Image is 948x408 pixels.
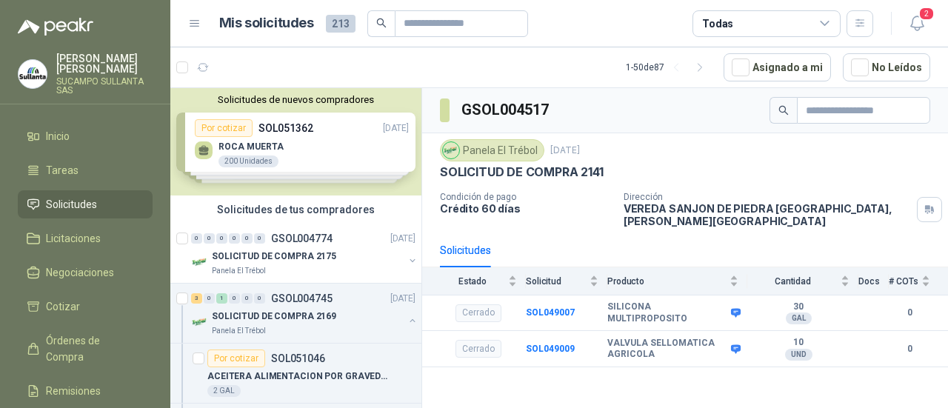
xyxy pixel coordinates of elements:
[241,293,253,304] div: 0
[18,156,153,184] a: Tareas
[440,139,544,161] div: Panela El Trébol
[271,353,325,364] p: SOL051046
[440,202,612,215] p: Crédito 60 días
[786,312,812,324] div: GAL
[229,293,240,304] div: 0
[18,258,153,287] a: Negociaciones
[858,267,889,295] th: Docs
[212,265,266,277] p: Panela El Trébol
[889,306,930,320] b: 0
[422,267,526,295] th: Estado
[46,332,138,365] span: Órdenes de Compra
[191,313,209,331] img: Company Logo
[46,230,101,247] span: Licitaciones
[204,233,215,244] div: 0
[191,293,202,304] div: 3
[918,7,935,21] span: 2
[526,307,575,318] a: SOL049007
[440,242,491,258] div: Solicitudes
[204,293,215,304] div: 0
[170,195,421,224] div: Solicitudes de tus compradores
[889,276,918,287] span: # COTs
[607,276,727,287] span: Producto
[376,18,387,28] span: search
[440,276,505,287] span: Estado
[219,13,314,34] h1: Mis solicitudes
[18,122,153,150] a: Inicio
[461,98,551,121] h3: GSOL004517
[390,232,415,246] p: [DATE]
[191,230,418,277] a: 0 0 0 0 0 0 GSOL004774[DATE] Company LogoSOLICITUD DE COMPRA 2175Panela El Trébol
[526,267,607,295] th: Solicitud
[56,77,153,95] p: SUCAMPO SULLANTA SAS
[747,337,849,349] b: 10
[889,342,930,356] b: 0
[326,15,355,33] span: 213
[212,250,336,264] p: SOLICITUD DE COMPRA 2175
[607,267,747,295] th: Producto
[254,233,265,244] div: 0
[624,202,911,227] p: VEREDA SANJON DE PIEDRA [GEOGRAPHIC_DATA] , [PERSON_NAME][GEOGRAPHIC_DATA]
[46,128,70,144] span: Inicio
[212,325,266,337] p: Panela El Trébol
[170,88,421,195] div: Solicitudes de nuevos compradoresPor cotizarSOL051362[DATE] ROCA MUERTA200 UnidadesPor cotizarSOL...
[778,105,789,116] span: search
[19,60,47,88] img: Company Logo
[18,327,153,371] a: Órdenes de Compra
[216,233,227,244] div: 0
[18,18,93,36] img: Logo peakr
[191,290,418,337] a: 3 0 1 0 0 0 GSOL004745[DATE] Company LogoSOLICITUD DE COMPRA 2169Panela El Trébol
[843,53,930,81] button: No Leídos
[889,267,948,295] th: # COTs
[440,164,604,180] p: SOLICITUD DE COMPRA 2141
[550,144,580,158] p: [DATE]
[254,293,265,304] div: 0
[271,233,333,244] p: GSOL004774
[229,233,240,244] div: 0
[702,16,733,32] div: Todas
[390,292,415,306] p: [DATE]
[785,349,812,361] div: UND
[18,292,153,321] a: Cotizar
[18,377,153,405] a: Remisiones
[455,304,501,322] div: Cerrado
[216,293,227,304] div: 1
[46,196,97,213] span: Solicitudes
[241,233,253,244] div: 0
[191,253,209,271] img: Company Logo
[191,233,202,244] div: 0
[455,340,501,358] div: Cerrado
[443,142,459,158] img: Company Logo
[170,344,421,404] a: Por cotizarSOL051046ACEITERA ALIMENTACION POR GRAVEDAD CAPACIDAD 5 ONZAS2 GAL
[747,276,838,287] span: Cantidad
[607,338,727,361] b: VALVULA SELLOMATICA AGRICOLA
[526,344,575,354] a: SOL049009
[747,267,858,295] th: Cantidad
[18,190,153,218] a: Solicitudes
[440,192,612,202] p: Condición de pago
[56,53,153,74] p: [PERSON_NAME] [PERSON_NAME]
[607,301,727,324] b: SILICONA MULTIPROPOSITO
[624,192,911,202] p: Dirección
[747,301,849,313] b: 30
[212,310,336,324] p: SOLICITUD DE COMPRA 2169
[724,53,831,81] button: Asignado a mi
[46,264,114,281] span: Negociaciones
[207,385,241,397] div: 2 GAL
[271,293,333,304] p: GSOL004745
[46,298,80,315] span: Cotizar
[626,56,712,79] div: 1 - 50 de 87
[207,369,392,384] p: ACEITERA ALIMENTACION POR GRAVEDAD CAPACIDAD 5 ONZAS
[176,94,415,105] button: Solicitudes de nuevos compradores
[18,224,153,253] a: Licitaciones
[46,162,79,178] span: Tareas
[207,350,265,367] div: Por cotizar
[46,383,101,399] span: Remisiones
[904,10,930,37] button: 2
[526,276,587,287] span: Solicitud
